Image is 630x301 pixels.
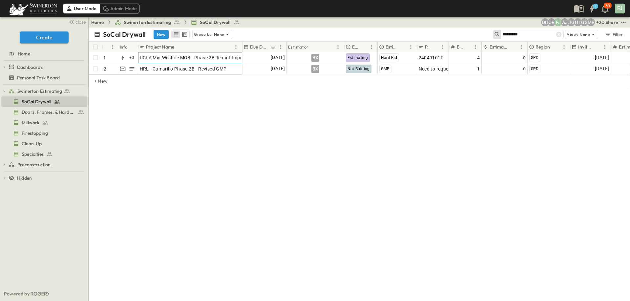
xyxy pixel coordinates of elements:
span: [DATE] [595,65,609,72]
span: HRL - Camarillo Phase 2B - Revised GMP [140,66,227,72]
span: SPD [531,55,539,60]
p: Estimate Type [386,44,398,50]
span: Not Bidding [347,67,370,71]
span: Firestopping [22,130,48,136]
a: Swinerton Estimating [9,87,86,96]
span: UCLA Mid-Wilshire MOB - Phase 2B Tenant Improvements Floors 1-3 100% SD Budget [140,54,322,61]
div: FJ [615,4,625,13]
button: Sort [464,43,472,50]
button: Sort [551,43,558,50]
button: Sort [594,43,601,50]
div: Anthony Jimenez (anthony.jimenez@swinerton.com) [561,18,569,26]
div: Doors, Frames, & Hardwaretest [1,107,87,117]
p: P-Code [425,44,430,50]
button: Menu [277,43,284,51]
button: test [619,18,627,26]
span: Dashboards [17,64,43,70]
button: Menu [109,43,116,51]
p: + 20 [596,19,603,26]
div: Filter [604,31,623,38]
div: SoCal Drywalltest [1,96,87,107]
p: SoCal Drywall [103,30,146,39]
span: GMP [381,67,390,71]
span: Millwork [22,119,39,126]
button: Sort [176,43,183,50]
button: Sort [269,43,277,50]
span: SoCal Drywall [22,98,51,105]
button: Menu [334,43,342,51]
button: Menu [601,43,609,51]
span: Personal Task Board [17,74,60,81]
span: 24049101P [419,54,444,61]
button: Sort [360,43,367,50]
span: Doors, Frames, & Hardware [22,109,75,115]
div: Meghana Raj (meghana.raj@swinerton.com) [587,18,595,26]
span: Need to request [419,66,453,72]
span: SPD [531,67,539,71]
p: 2 [104,66,106,72]
div: # [102,42,118,52]
div: Millworktest [1,117,87,128]
button: Sort [400,43,407,50]
div: Estimator [288,38,309,56]
span: 1 [477,66,480,72]
button: Menu [517,43,525,51]
span: 4 [477,54,480,61]
p: Invite Date [578,44,592,50]
a: Doors, Frames, & Hardware [1,108,86,117]
div: BX [311,65,319,73]
div: 0 [482,64,527,74]
button: Menu [472,43,479,51]
button: New [154,30,169,39]
span: Swinerton Estimating [17,88,62,94]
a: Dashboards [9,63,86,72]
span: [DATE] [271,65,285,72]
button: 1 [585,3,598,14]
span: Specialties [22,151,44,157]
div: Info [118,42,138,52]
h6: 1 [595,4,596,9]
a: SoCal Drywall [191,19,240,26]
div: Joshua Russell (joshua.russell@swinerton.com) [548,18,556,26]
span: [DATE] [595,54,609,61]
button: Create [20,31,69,43]
div: Estimator [287,42,344,52]
button: kanban view [180,30,189,38]
p: None [214,31,224,38]
span: Preconstruction [17,161,51,168]
button: Filter [602,30,625,39]
div: Daryll Hayward (daryll.hayward@swinerton.com) [541,18,549,26]
span: Estimating [347,55,368,60]
button: FJ [614,3,625,14]
div: Admin Mode [99,4,140,13]
span: Swinerton Estimating [124,19,171,26]
a: Millwork [1,118,86,127]
a: Home [91,19,104,26]
button: row view [172,30,180,38]
div: + 3 [128,54,136,62]
span: Hidden [17,175,32,181]
div: 0 [482,52,527,63]
div: Clean-Uptest [1,138,87,149]
a: Swinerton Estimating [115,19,180,26]
button: Sort [105,43,112,50]
a: Firestopping [1,129,86,138]
p: None [579,31,590,38]
button: Menu [232,43,240,51]
button: Menu [407,43,415,51]
div: Info [120,38,128,56]
span: [DATE] [271,54,285,61]
span: SoCal Drywall [200,19,231,26]
p: 1 [104,54,105,61]
span: Hard Bid [381,55,397,60]
button: Sort [310,43,317,50]
div: Specialtiestest [1,149,87,159]
p: View: [567,31,578,38]
p: Estimate Status [352,44,359,50]
a: SoCal Drywall [1,97,86,106]
div: User Mode [63,4,99,13]
p: + New [94,78,98,84]
button: Menu [439,43,447,51]
img: 6c363589ada0b36f064d841b69d3a419a338230e66bb0a533688fa5cc3e9e735.png [8,2,58,15]
a: Home [1,49,86,58]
